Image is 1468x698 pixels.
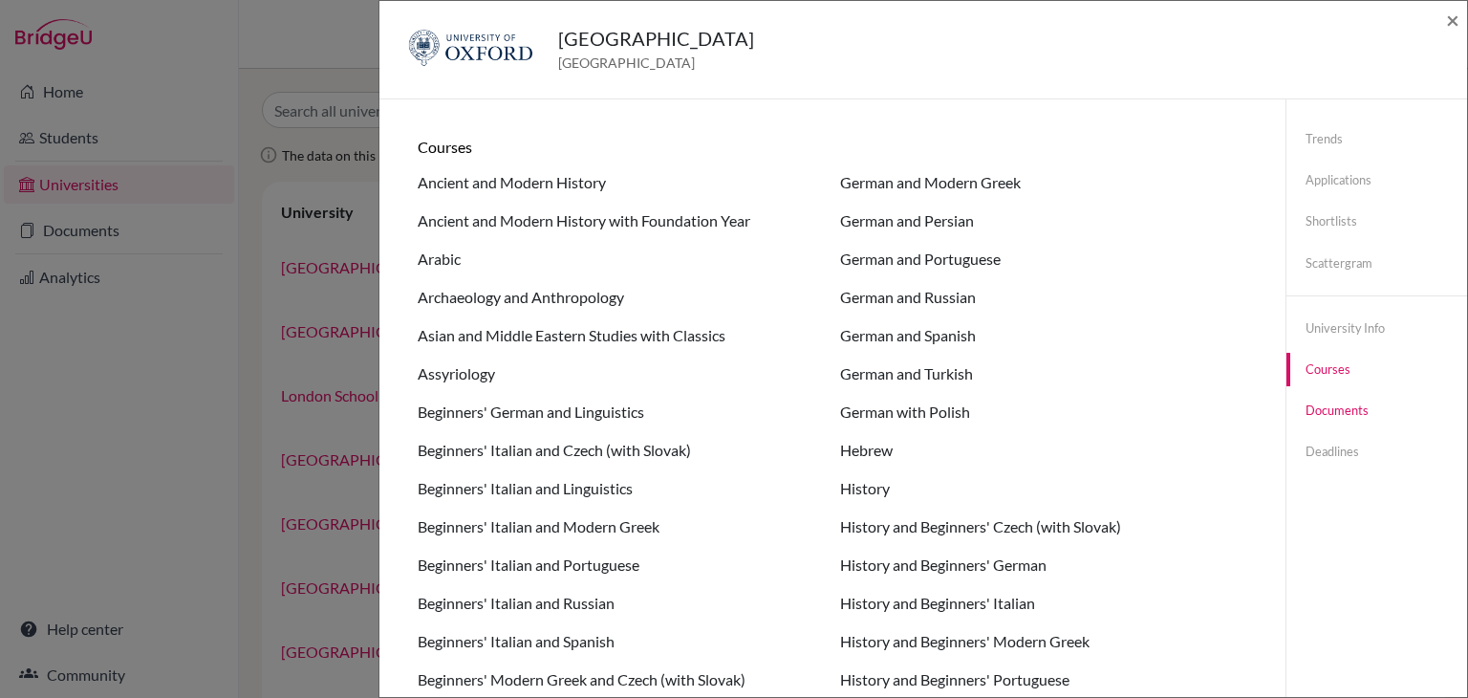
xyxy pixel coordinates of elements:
li: Assyriology [418,362,825,385]
span: [GEOGRAPHIC_DATA] [558,53,754,73]
li: Beginners' Italian and Portuguese [418,554,825,577]
a: Documents [1286,394,1467,427]
li: Archaeology and Anthropology [418,286,825,309]
h5: [GEOGRAPHIC_DATA] [558,24,754,53]
li: German and Modern Greek [840,171,1247,194]
li: History and Beginners' Portuguese [840,668,1247,691]
button: Close [1446,9,1459,32]
h6: Courses [418,138,1247,156]
li: German and Portuguese [840,248,1247,271]
li: German and Turkish [840,362,1247,385]
li: Beginners' Modern Greek and Czech (with Slovak) [418,668,825,691]
li: Beginners' Italian and Spanish [418,630,825,653]
li: German with Polish [840,401,1247,424]
li: Arabic [418,248,825,271]
li: Ancient and Modern History [418,171,825,194]
li: Beginners' Italian and Linguistics [418,477,825,500]
li: Hebrew [840,439,1247,462]
a: Trends [1286,122,1467,156]
a: Applications [1286,164,1467,197]
li: History and Beginners' German [840,554,1247,577]
a: Courses [1286,353,1467,386]
li: History [840,477,1247,500]
li: History and Beginners' Czech (with Slovak) [840,515,1247,538]
li: Beginners' Italian and Czech (with Slovak) [418,439,825,462]
li: German and Spanish [840,324,1247,347]
li: German and Russian [840,286,1247,309]
li: History and Beginners' Modern Greek [840,630,1247,653]
li: Ancient and Modern History with Foundation Year [418,209,825,232]
a: University info [1286,312,1467,345]
li: Beginners' German and Linguistics [418,401,825,424]
li: Beginners' Italian and Modern Greek [418,515,825,538]
a: Deadlines [1286,435,1467,469]
li: German and Persian [840,209,1247,232]
img: gb_o33_zjrfqzea.png [402,24,543,76]
li: Beginners' Italian and Russian [418,592,825,615]
a: Scattergram [1286,247,1467,280]
li: Asian and Middle Eastern Studies with Classics [418,324,825,347]
span: × [1446,6,1459,33]
li: History and Beginners' Italian [840,592,1247,615]
a: Shortlists [1286,205,1467,238]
